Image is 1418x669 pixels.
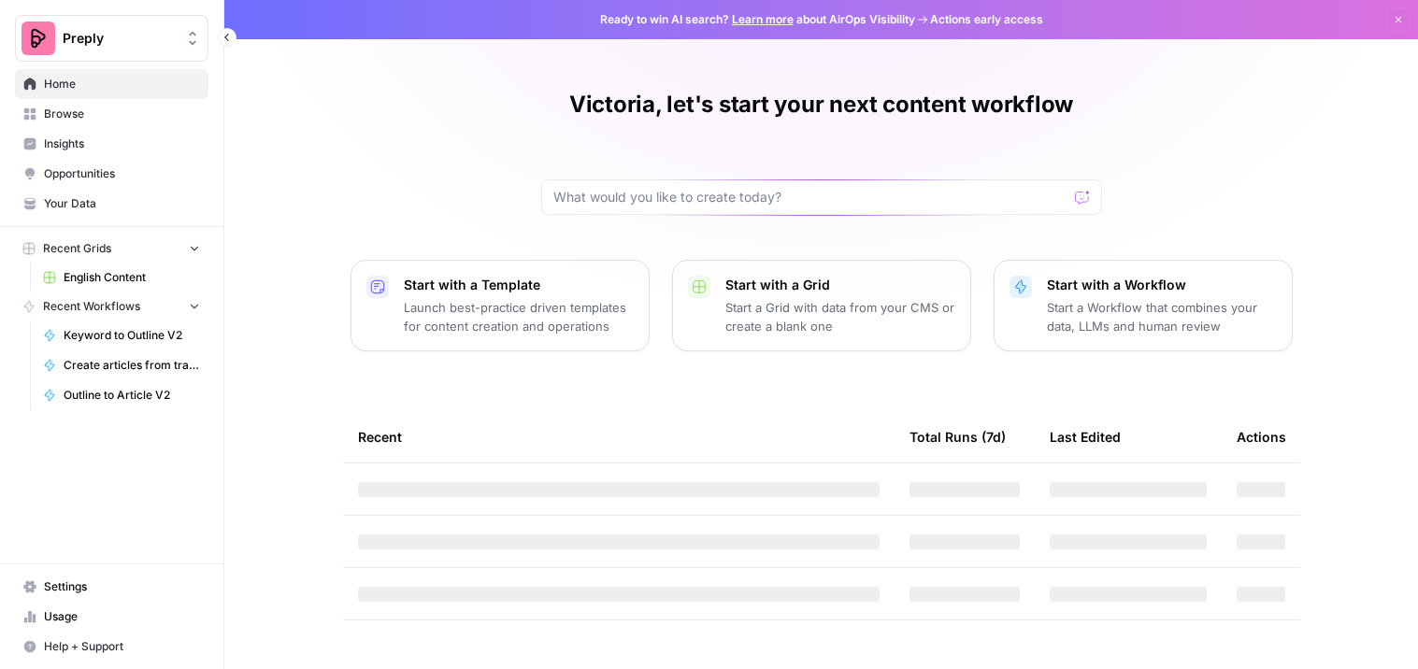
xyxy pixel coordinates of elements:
a: English Content [35,263,208,292]
a: Create articles from transcript [35,350,208,380]
span: Browse [44,106,200,122]
button: Start with a GridStart a Grid with data from your CMS or create a blank one [672,260,971,351]
a: Outline to Article V2 [35,380,208,410]
p: Start with a Grid [725,276,955,294]
div: Last Edited [1050,411,1121,463]
p: Start with a Workflow [1047,276,1277,294]
a: Home [15,69,208,99]
span: Preply [63,29,176,48]
span: Usage [44,608,200,625]
span: Home [44,76,200,93]
span: Opportunities [44,165,200,182]
span: Ready to win AI search? about AirOps Visibility [600,11,915,28]
a: Learn more [732,12,794,26]
div: Recent [358,411,880,463]
button: Recent Workflows [15,292,208,320]
span: Recent Grids [43,240,111,257]
input: What would you like to create today? [553,188,1067,206]
a: Your Data [15,189,208,219]
a: Opportunities [15,159,208,189]
span: Create articles from transcript [64,357,200,374]
a: Keyword to Outline V2 [35,320,208,350]
p: Start with a Template [404,276,634,294]
img: Preply Logo [21,21,55,55]
span: Your Data [44,195,200,212]
button: Start with a TemplateLaunch best-practice driven templates for content creation and operations [351,260,650,351]
a: Settings [15,572,208,602]
p: Launch best-practice driven templates for content creation and operations [404,298,634,335]
a: Browse [15,99,208,129]
p: Start a Workflow that combines your data, LLMs and human review [1047,298,1277,335]
span: Outline to Article V2 [64,387,200,404]
a: Insights [15,129,208,159]
h1: Victoria, let's start your next content workflow [569,90,1073,120]
button: Help + Support [15,632,208,662]
span: Insights [44,135,200,152]
a: Usage [15,602,208,632]
span: Keyword to Outline V2 [64,327,200,344]
span: Help + Support [44,638,200,655]
span: Recent Workflows [43,298,140,315]
span: English Content [64,269,200,286]
button: Workspace: Preply [15,15,208,62]
button: Start with a WorkflowStart a Workflow that combines your data, LLMs and human review [994,260,1293,351]
div: Actions [1237,411,1286,463]
button: Recent Grids [15,235,208,263]
div: Total Runs (7d) [910,411,1006,463]
span: Settings [44,578,200,595]
p: Start a Grid with data from your CMS or create a blank one [725,298,955,335]
span: Actions early access [930,11,1043,28]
